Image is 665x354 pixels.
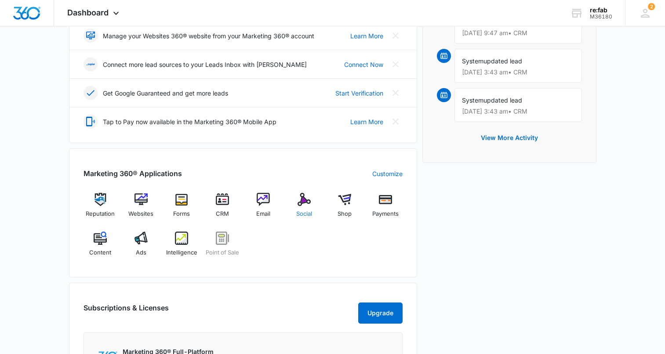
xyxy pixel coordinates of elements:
span: updated lead [483,57,522,65]
div: account id [590,14,612,20]
a: Learn More [350,31,383,41]
span: Intelligence [166,248,197,257]
span: System [462,96,483,104]
a: CRM [206,193,240,225]
span: Websites [128,210,153,218]
button: Close [389,57,403,71]
a: Forms [165,193,199,225]
span: Point of Sale [206,248,239,257]
span: Forms [173,210,190,218]
h2: Marketing 360® Applications [84,168,182,179]
span: Shop [338,210,352,218]
p: Get Google Guaranteed and get more leads [103,88,228,98]
h2: Subscriptions & Licenses [84,302,169,320]
div: account name [590,7,612,14]
a: Start Verification [335,88,383,98]
a: Websites [124,193,158,225]
a: Email [247,193,280,225]
span: Social [296,210,312,218]
button: Upgrade [358,302,403,324]
p: Manage your Websites 360® website from your Marketing 360® account [103,31,314,41]
a: Point of Sale [206,232,240,263]
a: Learn More [350,117,383,126]
a: Intelligence [165,232,199,263]
p: Connect more lead sources to your Leads Inbox with [PERSON_NAME] [103,60,307,69]
p: [DATE] 3:43 am • CRM [462,108,574,114]
a: Social [287,193,321,225]
span: Email [256,210,270,218]
button: Close [389,29,403,43]
span: Reputation [86,210,115,218]
p: [DATE] 9:47 am • CRM [462,30,574,36]
a: Reputation [84,193,117,225]
a: Payments [369,193,403,225]
a: Content [84,232,117,263]
span: Payments [372,210,399,218]
span: 2 [648,3,655,10]
button: View More Activity [472,127,547,148]
span: Dashboard [67,8,109,17]
button: Close [389,114,403,129]
a: Shop [328,193,362,225]
a: Ads [124,232,158,263]
a: Connect Now [344,60,383,69]
button: Close [389,86,403,100]
span: Content [89,248,111,257]
a: Customize [372,169,403,178]
span: updated lead [483,96,522,104]
span: CRM [216,210,229,218]
p: Tap to Pay now available in the Marketing 360® Mobile App [103,117,276,126]
p: [DATE] 3:43 am • CRM [462,69,574,75]
span: Ads [136,248,146,257]
span: System [462,57,483,65]
div: notifications count [648,3,655,10]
